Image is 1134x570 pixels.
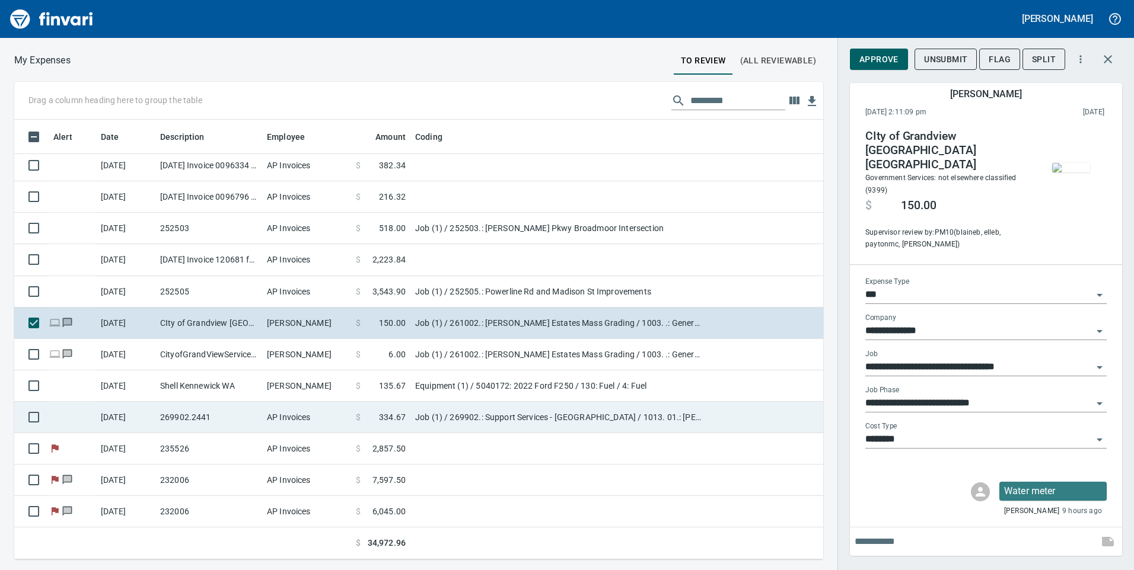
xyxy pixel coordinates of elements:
td: AP Invoices [262,496,351,527]
label: Job [865,350,878,357]
img: receipts%2Ftapani%2F2025-09-30%2FKS4Hh7CjTyf7i4pq0PfJxBeKPQ52__EQb3kVZt90vJnGoGh0uV_thumb.jpg [1052,163,1090,172]
h5: [PERSON_NAME] [950,88,1021,100]
td: [DATE] [96,213,155,244]
td: 269902.2441 [155,402,262,433]
td: [DATE] Invoice 0096334 from [PERSON_NAME] Enterprises Inc (1-10368) [155,150,262,181]
label: Company [865,314,896,321]
span: $ [356,191,361,203]
span: $ [356,286,361,297]
td: Job (1) / 261002.: [PERSON_NAME] Estates Mass Grading / 1003. .: General Requirements / 5: Other [410,339,707,370]
button: Choose columns to display [785,92,803,110]
span: 9 hours ago [1062,505,1102,517]
span: 518.00 [379,222,406,234]
span: 382.34 [379,159,406,171]
td: [DATE] [96,181,155,213]
span: [DATE] 2:11:09 pm [865,107,1005,119]
span: $ [356,380,361,392]
label: Job Phase [865,386,899,393]
td: [DATE] [96,339,155,370]
span: Employee [267,130,305,144]
span: 6,045.00 [372,505,406,517]
td: AP Invoices [262,433,351,465]
h5: [PERSON_NAME] [1022,12,1093,25]
span: To Review [681,53,726,68]
td: [DATE] [96,150,155,181]
button: Open [1091,395,1108,412]
button: [PERSON_NAME] [1019,9,1096,28]
td: [PERSON_NAME] [262,308,351,339]
td: AP Invoices [262,244,351,276]
span: This records your note into the expense. If you would like to send a message to an employee inste... [1094,527,1122,556]
span: Split [1032,52,1056,67]
span: Flagged [49,507,61,515]
span: Online transaction [49,318,61,326]
span: $ [356,443,361,454]
p: Drag a column heading here to group the table [28,94,202,106]
td: Job (1) / 252503.: [PERSON_NAME] Pkwy Broadmoor Intersection [410,213,707,244]
span: Has messages [61,507,74,515]
span: $ [356,254,361,265]
td: AP Invoices [262,150,351,181]
button: Approve [850,49,908,71]
span: Alert [53,130,72,144]
span: Coding [415,130,442,144]
span: Employee [267,130,320,144]
button: Open [1091,431,1108,448]
p: My Expenses [14,53,71,68]
span: Flagged [49,444,61,452]
td: 232006 [155,496,262,527]
td: AP Invoices [262,276,351,308]
td: 232006 [155,465,262,496]
span: (All Reviewable) [740,53,816,68]
h4: CIty of Grandview [GEOGRAPHIC_DATA] [GEOGRAPHIC_DATA] [865,129,1027,172]
span: 34,972.96 [368,537,406,549]
span: $ [356,411,361,423]
span: Date [101,130,135,144]
td: [DATE] Invoice 120681 from CONCRETE SPECIAL TIES, INC (1-11162) [155,244,262,276]
span: Unsubmit [924,52,967,67]
span: 3,543.90 [372,286,406,297]
td: [DATE] [96,402,155,433]
td: 252505 [155,276,262,308]
span: Description [160,130,205,144]
span: 150.00 [379,317,406,329]
td: [DATE] [96,496,155,527]
span: Government Services: not elsewhere classified (9399) [865,174,1017,194]
td: AP Invoices [262,213,351,244]
span: Approve [859,52,899,67]
td: AP Invoices [262,402,351,433]
span: $ [865,198,872,213]
label: Cost Type [865,422,897,430]
button: Unsubmit [915,49,977,71]
span: Description [160,130,220,144]
button: Download table [803,92,821,110]
td: [DATE] [96,276,155,308]
span: 150.00 [901,198,936,213]
span: 334.67 [379,411,406,423]
p: Water meter [1004,484,1102,498]
span: Amount [360,130,406,144]
span: 7,597.50 [372,474,406,486]
td: 252503 [155,213,262,244]
label: Expense Type [865,278,909,285]
button: Open [1091,359,1108,376]
td: CityofGrandViewService Draper UT [155,339,262,370]
span: Supervisor review by: PM10 (blaineb, elleb, paytonmc, [PERSON_NAME]) [865,227,1027,251]
span: Alert [53,130,88,144]
span: $ [356,505,361,517]
td: Job (1) / 252505.: Powerline Rd and Madison St Improvements [410,276,707,308]
span: Flagged [49,476,61,483]
span: 2,223.84 [372,254,406,265]
td: Equipment (1) / 5040172: 2022 Ford F250 / 130: Fuel / 4: Fuel [410,370,707,402]
span: This charge was settled by the merchant and appears on the 2025/09/27 statement. [1005,107,1104,119]
span: 6.00 [388,348,406,360]
td: [PERSON_NAME] [262,370,351,402]
nav: breadcrumb [14,53,71,68]
td: [PERSON_NAME] [262,339,351,370]
span: $ [356,537,361,549]
td: Job (1) / 261002.: [PERSON_NAME] Estates Mass Grading / 1003. .: General Requirements / 5: Other [410,308,707,339]
span: Has messages [61,350,74,357]
span: 135.67 [379,380,406,392]
button: More [1068,46,1094,72]
span: Has messages [61,318,74,326]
